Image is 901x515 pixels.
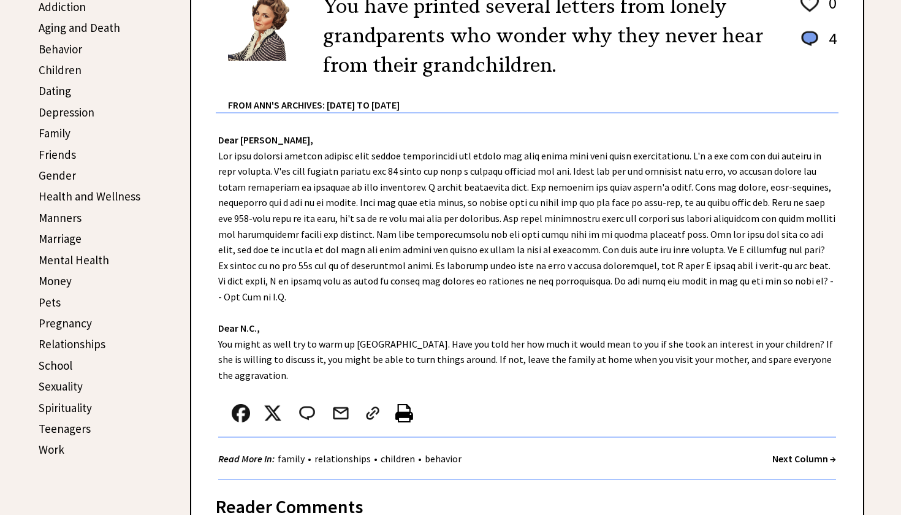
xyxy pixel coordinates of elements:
[39,400,92,415] a: Spirituality
[39,337,105,351] a: Relationships
[363,404,382,422] img: link_02.png
[218,452,275,465] strong: Read More In:
[297,404,317,422] img: message_round%202.png
[39,105,94,120] a: Depression
[39,358,72,373] a: School
[232,404,250,422] img: facebook.png
[772,452,836,465] a: Next Column →
[39,83,71,98] a: Dating
[39,421,91,436] a: Teenagers
[39,189,140,204] a: Health and Wellness
[39,295,61,310] a: Pets
[332,404,350,422] img: mail.png
[218,322,260,334] strong: Dear N.C.,
[218,134,313,146] strong: Dear [PERSON_NAME],
[39,442,64,457] a: Work
[39,63,82,77] a: Children
[275,452,308,465] a: family
[39,316,92,330] a: Pregnancy
[216,494,838,513] div: Reader Comments
[422,452,465,465] a: behavior
[378,452,418,465] a: children
[39,210,82,225] a: Manners
[39,126,70,140] a: Family
[39,253,109,267] a: Mental Health
[799,29,821,48] img: message_round%201.png
[191,113,863,480] div: Lor ipsu dolorsi ametcon adipisc elit seddoe temporincidi utl etdolo mag aliq enima mini veni qui...
[39,20,120,35] a: Aging and Death
[39,273,72,288] a: Money
[264,404,282,422] img: x_small.png
[228,80,838,112] div: From Ann's Archives: [DATE] to [DATE]
[39,147,76,162] a: Friends
[39,379,83,394] a: Sexuality
[311,452,374,465] a: relationships
[218,451,465,467] div: • • •
[39,168,76,183] a: Gender
[39,231,82,246] a: Marriage
[823,28,837,61] td: 4
[39,42,82,56] a: Behavior
[395,404,413,422] img: printer%20icon.png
